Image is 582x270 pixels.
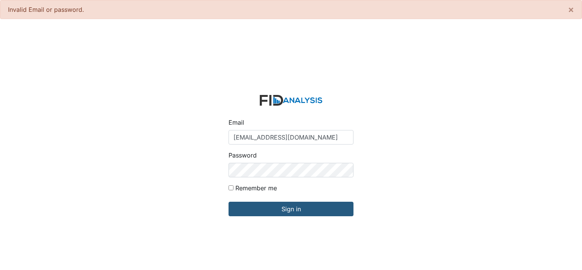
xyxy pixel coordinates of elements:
button: × [560,0,582,19]
input: Sign in [229,202,353,216]
label: Password [229,151,257,160]
span: × [568,4,574,15]
label: Email [229,118,244,127]
img: logo-2fc8c6e3336f68795322cb6e9a2b9007179b544421de10c17bdaae8622450297.svg [260,95,322,106]
label: Remember me [235,183,277,193]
